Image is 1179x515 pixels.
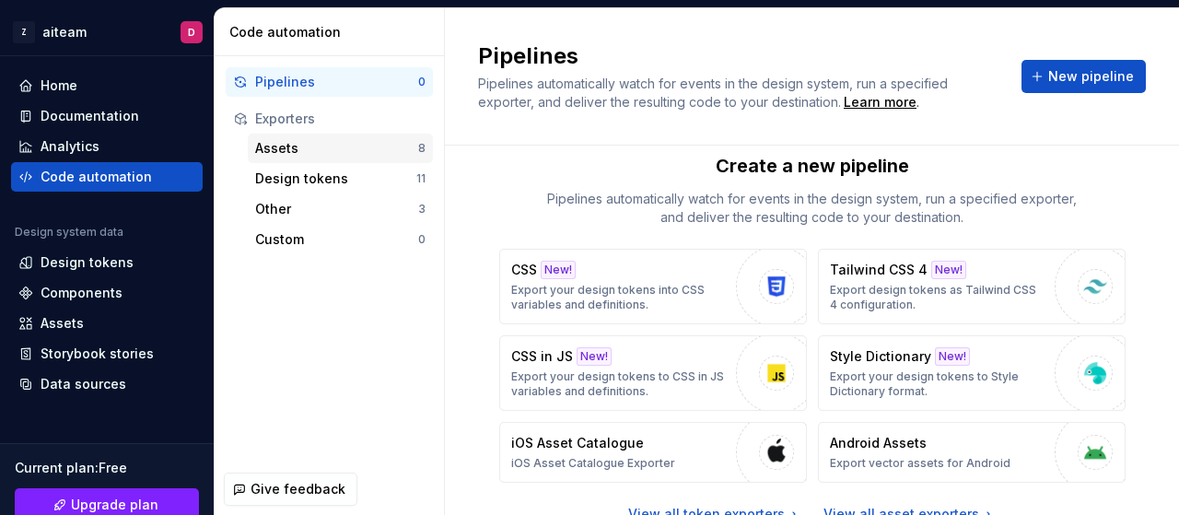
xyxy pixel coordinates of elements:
div: 8 [418,141,426,156]
p: Export your design tokens into CSS variables and definitions. [511,283,727,312]
div: New! [931,261,966,279]
button: Design tokens11 [248,164,433,193]
div: New! [577,347,612,366]
button: New pipeline [1021,60,1146,93]
div: Z [13,21,35,43]
button: CSS in JSNew!Export your design tokens to CSS in JS variables and definitions. [499,335,807,411]
p: Tailwind CSS 4 [830,261,928,279]
div: Data sources [41,375,126,393]
p: iOS Asset Catalogue [511,434,644,452]
div: Other [255,200,418,218]
div: Analytics [41,137,99,156]
div: Components [41,284,123,302]
p: Export vector assets for Android [830,456,1010,471]
a: Learn more [844,93,916,111]
span: . [841,96,919,110]
p: Pipelines automatically watch for events in the design system, run a specified exporter, and deli... [536,190,1089,227]
p: Export your design tokens to CSS in JS variables and definitions. [511,369,727,399]
p: Export your design tokens to Style Dictionary format. [830,369,1045,399]
a: Data sources [11,369,203,399]
div: New! [541,261,576,279]
p: Create a new pipeline [716,153,909,179]
a: Design tokens [11,248,203,277]
p: Export design tokens as Tailwind CSS 4 configuration. [830,283,1045,312]
div: Documentation [41,107,139,125]
div: Assets [41,314,84,333]
div: 11 [416,171,426,186]
div: aiteam [42,23,87,41]
div: Pipelines [255,73,418,91]
p: iOS Asset Catalogue Exporter [511,456,675,471]
a: Components [11,278,203,308]
button: Style DictionaryNew!Export your design tokens to Style Dictionary format. [818,335,1126,411]
span: Give feedback [251,480,345,498]
a: Assets [11,309,203,338]
a: Home [11,71,203,100]
div: D [188,25,195,40]
button: Android AssetsExport vector assets for Android [818,422,1126,483]
button: Pipelines0 [226,67,433,97]
h2: Pipelines [478,41,999,71]
button: iOS Asset CatalogueiOS Asset Catalogue Exporter [499,422,807,483]
div: New! [935,347,970,366]
p: CSS in JS [511,347,573,366]
div: Custom [255,230,418,249]
button: Assets8 [248,134,433,163]
button: ZaiteamD [4,12,210,52]
div: Storybook stories [41,345,154,363]
button: Give feedback [224,473,357,506]
button: Other3 [248,194,433,224]
div: Design system data [15,225,123,240]
div: Home [41,76,77,95]
a: Code automation [11,162,203,192]
div: Exporters [255,110,426,128]
div: Assets [255,139,418,158]
div: Design tokens [41,253,134,272]
div: Code automation [41,168,152,186]
button: Tailwind CSS 4New!Export design tokens as Tailwind CSS 4 configuration. [818,249,1126,324]
span: Pipelines automatically watch for events in the design system, run a specified exporter, and deli... [478,76,951,110]
p: Android Assets [830,434,927,452]
a: Documentation [11,101,203,131]
button: Custom0 [248,225,433,254]
span: New pipeline [1048,67,1134,86]
p: Style Dictionary [830,347,931,366]
div: Design tokens [255,170,416,188]
a: Storybook stories [11,339,203,369]
a: Analytics [11,132,203,161]
button: CSSNew!Export your design tokens into CSS variables and definitions. [499,249,807,324]
span: Upgrade plan [71,496,158,514]
div: 0 [418,75,426,89]
div: Code automation [229,23,437,41]
div: Current plan : Free [15,459,199,477]
div: 3 [418,202,426,217]
div: 0 [418,232,426,247]
p: CSS [511,261,537,279]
